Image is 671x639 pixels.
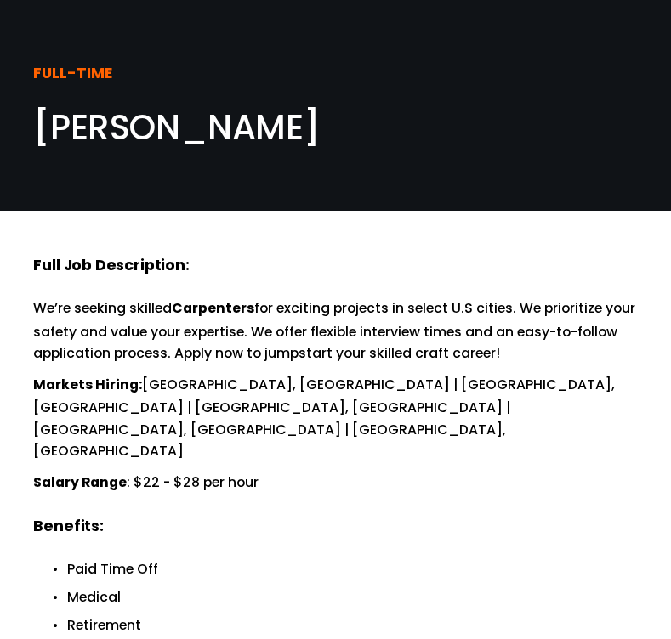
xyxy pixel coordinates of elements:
[33,514,103,540] strong: Benefits:
[33,472,637,495] p: : $22 - $28 per hour
[67,586,637,608] p: Medical
[33,297,637,364] p: We’re seeking skilled for exciting projects in select U.S cities. We prioritize your safety and v...
[172,298,254,321] strong: Carpenters
[33,375,142,398] strong: Markets Hiring:
[33,472,127,495] strong: Salary Range
[33,104,320,151] span: [PERSON_NAME]
[33,374,637,461] p: [GEOGRAPHIC_DATA], [GEOGRAPHIC_DATA] | [GEOGRAPHIC_DATA], [GEOGRAPHIC_DATA] | [GEOGRAPHIC_DATA], ...
[67,558,637,580] p: Paid Time Off
[33,253,189,280] strong: Full Job Description:
[33,61,112,88] strong: FULL-TIME
[67,614,637,636] p: Retirement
